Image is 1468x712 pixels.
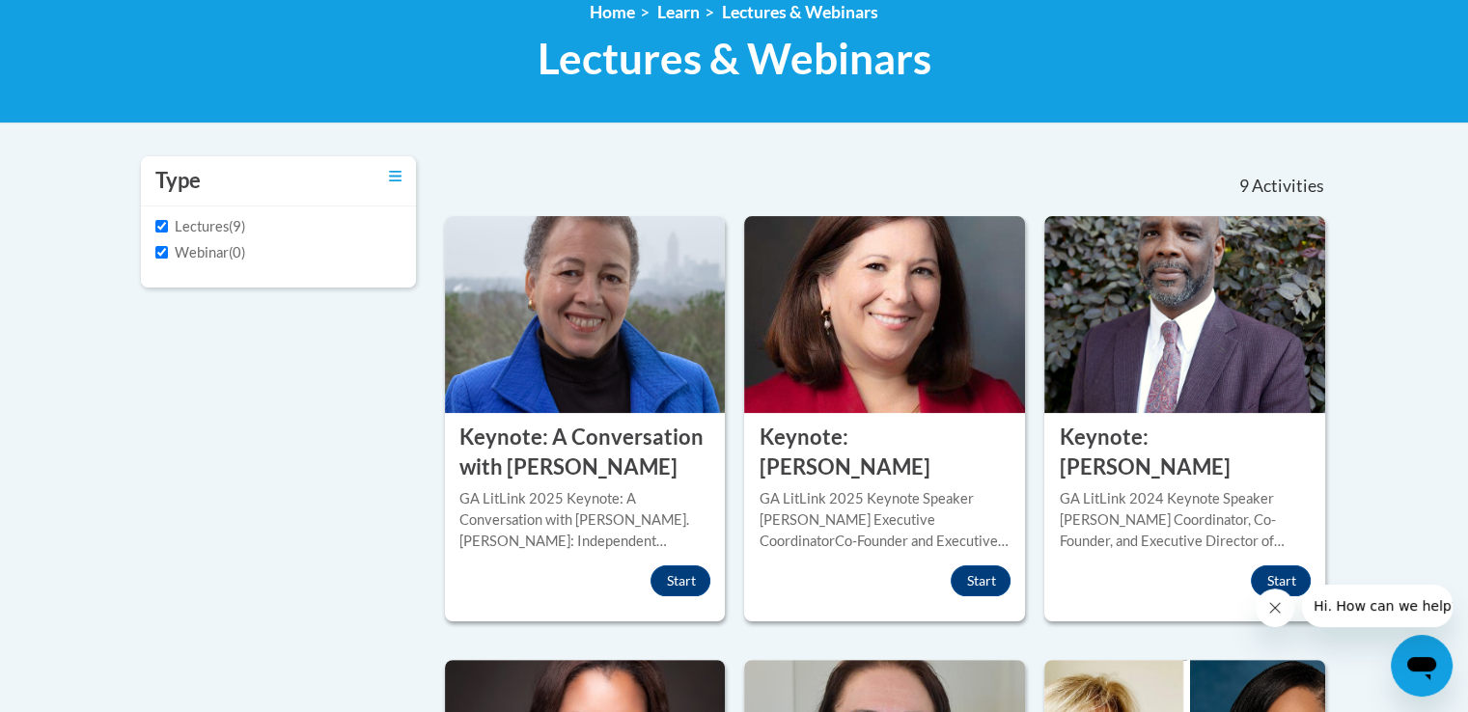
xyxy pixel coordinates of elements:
span: Hi. How can we help? [12,14,156,29]
iframe: Button to launch messaging window [1391,635,1453,697]
h3: Keynote: [PERSON_NAME] [759,423,1011,482]
h3: Type [155,166,201,196]
a: Toggle collapse [389,166,402,187]
div: GA LitLink 2025 Keynote: A Conversation with [PERSON_NAME]. [PERSON_NAME]: Independent Consultant... [459,488,711,552]
iframe: Message from company [1302,585,1453,627]
span: Lectures & Webinars [538,33,931,84]
a: Course Logo Keynote: [PERSON_NAME]More InfoStart GA LitLink 2024 Keynote Speaker [PERSON_NAME] Co... [1044,216,1325,621]
img: Course Logo [445,216,726,413]
span: Activities [1252,176,1324,197]
img: Course Logo [1044,216,1325,413]
span: (9) [229,218,245,234]
button: Start [951,565,1011,596]
iframe: Close message [1256,589,1294,627]
a: Home [590,2,635,22]
button: Start [651,565,710,596]
a: Lectures & Webinars [722,2,878,22]
a: Course Logo Keynote: A Conversation with [PERSON_NAME]More InfoStart GA LitLink 2025 Keynote: A C... [445,216,726,621]
div: GA LitLink 2025 Keynote Speaker [PERSON_NAME] Executive CoordinatorCo-Founder and Executive Direc... [759,488,1011,552]
a: Learn [657,2,700,22]
img: Course Logo [744,216,1025,413]
h3: Keynote: [PERSON_NAME] [1059,423,1311,482]
a: Course Logo Keynote: [PERSON_NAME]More InfoStart GA LitLink 2025 Keynote Speaker [PERSON_NAME] Ex... [744,216,1025,621]
h3: Keynote: A Conversation with [PERSON_NAME] [459,423,711,482]
span: 9 [1238,176,1248,197]
div: GA LitLink 2024 Keynote Speaker [PERSON_NAME] Coordinator, Co-Founder, and Executive Director of ... [1059,488,1311,552]
label: Webinar [155,242,229,263]
span: (0) [229,244,245,260]
button: Start [1251,565,1311,596]
label: Lectures [155,216,229,237]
